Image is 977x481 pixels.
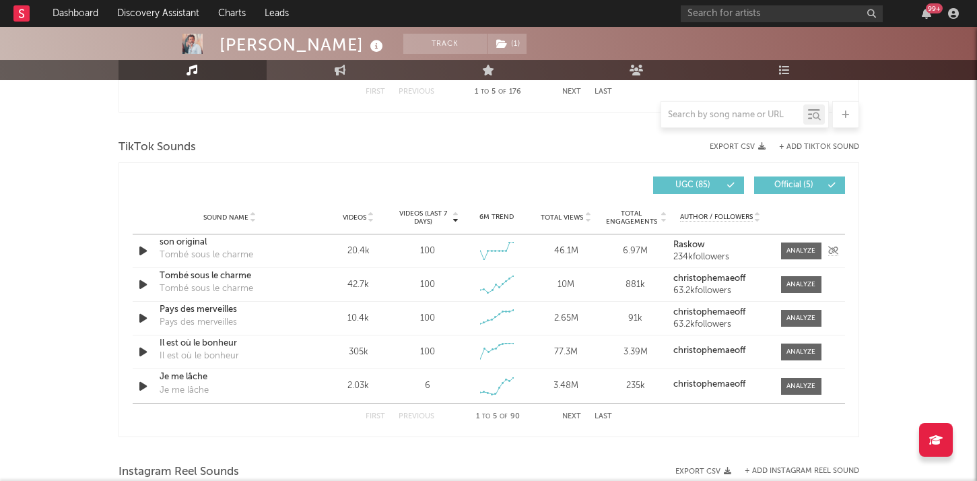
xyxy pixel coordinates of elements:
div: 6M Trend [465,212,528,222]
div: 235k [604,379,667,393]
span: Total Views [541,214,583,222]
a: Je me lâche [160,371,300,384]
button: Export CSV [675,468,731,476]
div: 20.4k [327,245,390,258]
a: christophemaeoff [673,274,767,284]
div: Je me lâche [160,384,209,397]
span: of [500,414,508,420]
div: 99 + [926,3,943,13]
div: 63.2k followers [673,320,767,329]
a: Tombé sous le charme [160,269,300,283]
span: UGC ( 85 ) [662,181,724,189]
button: Track [403,34,487,54]
span: of [498,89,506,95]
button: Next [562,88,581,96]
button: First [366,413,385,420]
div: 91k [604,312,667,325]
button: Next [562,413,581,420]
button: (1) [488,34,527,54]
div: Tombé sous le charme [160,249,253,262]
div: 42.7k [327,278,390,292]
button: Export CSV [710,143,766,151]
div: 1 5 90 [461,409,535,425]
div: 10.4k [327,312,390,325]
span: Official ( 5 ) [763,181,825,189]
button: Last [595,413,612,420]
button: + Add Instagram Reel Sound [745,468,859,475]
div: 100 [420,346,435,359]
a: son original [160,236,300,249]
a: christophemaeoff [673,308,767,317]
div: 10M [535,278,597,292]
input: Search by song name or URL [661,110,803,121]
a: christophemaeoff [673,380,767,389]
div: 1 5 176 [461,84,535,100]
div: 234k followers [673,253,767,262]
div: 100 [420,312,435,325]
div: 3.48M [535,379,597,393]
strong: christophemaeoff [673,308,745,317]
div: Il est où le bonheur [160,350,239,363]
span: TikTok Sounds [119,139,196,156]
button: Previous [399,88,434,96]
a: christophemaeoff [673,346,767,356]
strong: christophemaeoff [673,380,745,389]
div: 100 [420,278,435,292]
span: Videos (last 7 days) [396,210,450,226]
div: 63.2k followers [673,286,767,296]
span: to [481,89,489,95]
div: Pays des merveilles [160,316,237,329]
input: Search for artists [681,5,883,22]
div: 881k [604,278,667,292]
span: Total Engagements [604,210,659,226]
span: Sound Name [203,214,248,222]
strong: Raskow [673,241,705,249]
div: 3.39M [604,346,667,359]
span: Author / Followers [680,213,753,222]
div: 2.65M [535,312,597,325]
div: 305k [327,346,390,359]
span: ( 1 ) [487,34,527,54]
a: Pays des merveilles [160,303,300,317]
button: Official(5) [754,177,845,194]
span: to [482,414,490,420]
span: Videos [343,214,366,222]
button: Last [595,88,612,96]
a: Raskow [673,241,767,250]
div: + Add Instagram Reel Sound [731,468,859,475]
button: First [366,88,385,96]
span: Instagram Reel Sounds [119,464,239,480]
div: 6.97M [604,245,667,258]
strong: christophemaeoff [673,346,745,355]
button: UGC(85) [653,177,744,194]
div: 6 [425,379,430,393]
button: + Add TikTok Sound [779,143,859,151]
div: [PERSON_NAME] [220,34,386,56]
button: + Add TikTok Sound [766,143,859,151]
a: Il est où le bonheur [160,337,300,350]
div: 46.1M [535,245,597,258]
button: 99+ [922,8,931,19]
div: 2.03k [327,379,390,393]
strong: christophemaeoff [673,274,745,283]
button: Previous [399,413,434,420]
div: 77.3M [535,346,597,359]
div: 100 [420,245,435,258]
div: Tombé sous le charme [160,282,253,296]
